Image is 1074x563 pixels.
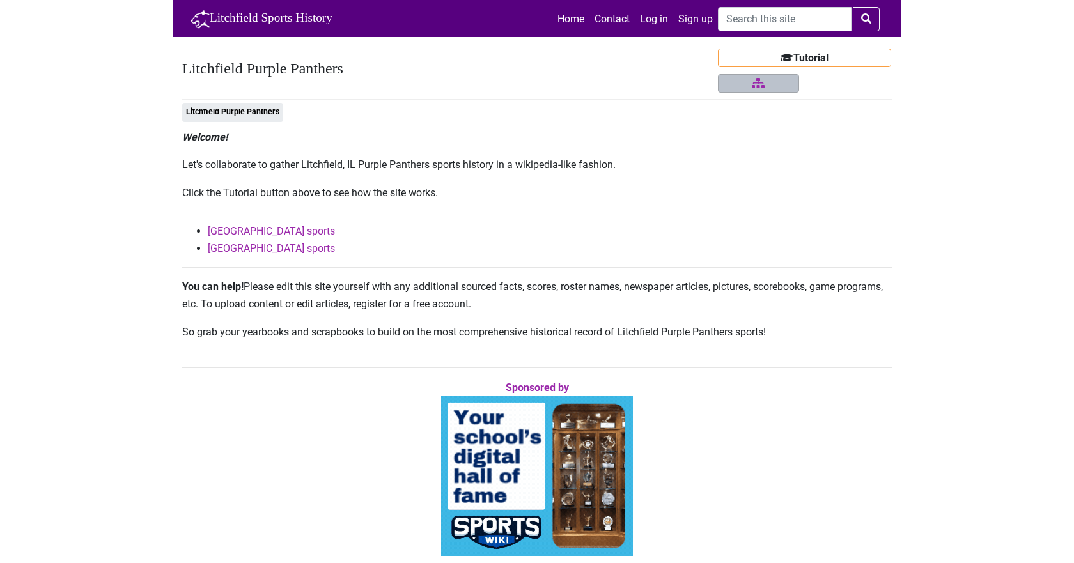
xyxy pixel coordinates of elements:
[208,225,335,237] a: [GEOGRAPHIC_DATA] sports
[185,6,332,32] a: Litchfield Sports History
[182,131,228,143] em: Welcome!
[853,7,880,31] button: initiate-search
[589,5,635,33] a: Contact
[191,10,210,29] img: Logo
[182,281,244,293] strong: You can help!
[182,184,892,201] p: Click the Tutorial button above to see how the site works.
[35,74,45,84] img: tab_domain_overview_orange.svg
[186,106,279,118] li: Litchfield Purple Panthers
[182,278,892,312] p: Please edit this site yourself with any additional sourced facts, scores, roster names, newspaper...
[127,74,137,84] img: tab_keywords_by_traffic_grey.svg
[182,103,283,129] nav: breadcrumb
[552,5,589,33] a: Home
[36,20,63,31] div: v 4.0.25
[20,33,31,43] img: website_grey.svg
[635,5,673,33] a: Log in
[33,33,141,43] div: Domain: [DOMAIN_NAME]
[208,242,335,254] a: [GEOGRAPHIC_DATA] sports
[182,59,715,78] h1: Litchfield Purple Panthers
[441,381,633,482] a: Sponsored by Sports Wiki
[49,75,114,84] div: Domain Overview
[182,156,892,173] p: Let's collaborate to gather Litchfield, IL Purple Panthers sports history in a wikipedia-like fas...
[718,7,852,31] input: Search
[673,5,718,33] a: Sign up
[441,396,633,556] img: Sports Wiki
[718,49,892,67] button: Tutorial
[506,382,569,394] span: Sponsored by
[182,323,892,341] p: So grab your yearbooks and scrapbooks to build on the most comprehensive historical record of Lit...
[20,20,31,31] img: logo_orange.svg
[141,75,215,84] div: Keywords by Traffic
